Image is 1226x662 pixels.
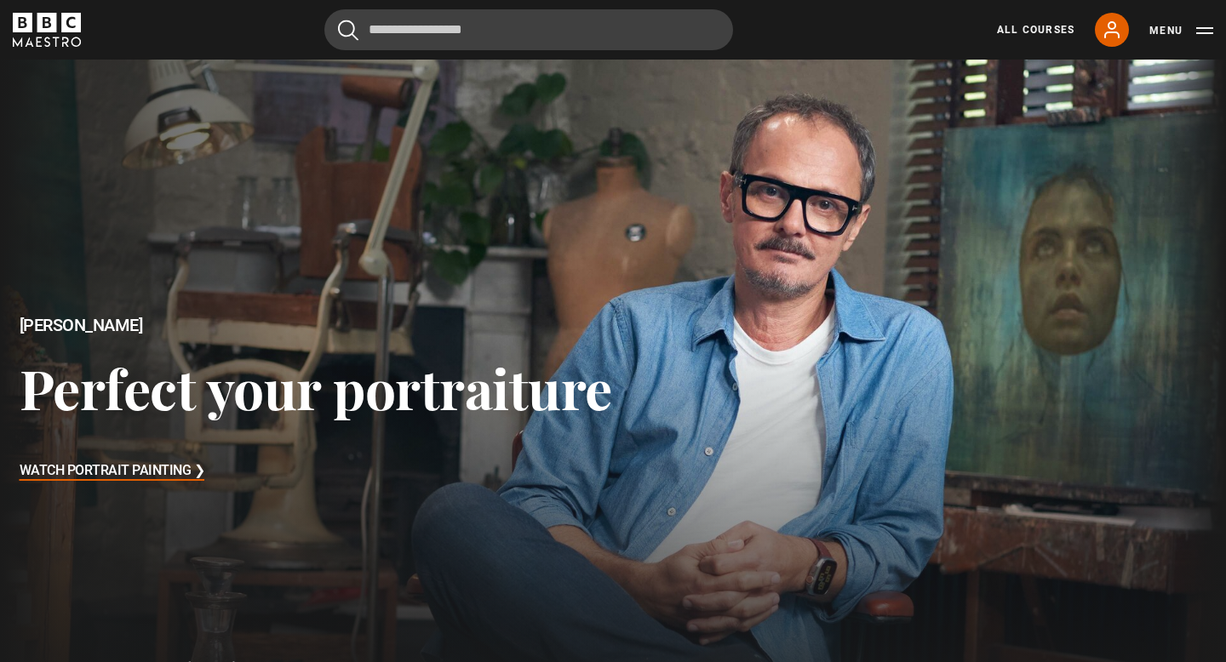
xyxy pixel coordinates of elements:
[1149,22,1213,39] button: Toggle navigation
[997,22,1074,37] a: All Courses
[20,355,612,420] h3: Perfect your portraiture
[338,20,358,41] button: Submit the search query
[20,316,612,335] h2: [PERSON_NAME]
[324,9,733,50] input: Search
[20,459,205,484] h3: Watch Portrait Painting ❯
[13,13,81,47] svg: BBC Maestro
